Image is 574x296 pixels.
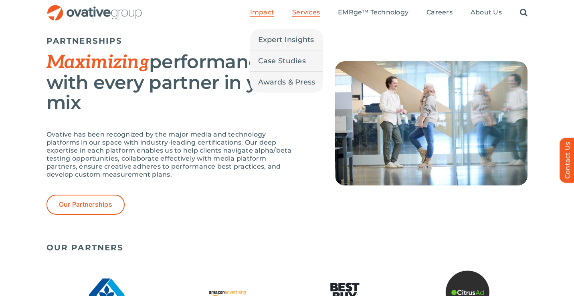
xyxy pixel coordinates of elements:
span: Services [292,8,320,16]
h2: performance with every partner in your mix [46,52,295,113]
span: EMRge™ Technology [338,8,408,16]
a: Search [520,8,528,17]
a: Impact [250,8,274,17]
a: Services [292,8,320,17]
img: Services – Partnerships [335,61,528,185]
a: Case Studies [250,50,323,71]
span: Case Studies [258,55,306,66]
span: Our Partnerships [59,201,112,208]
a: About Us [471,8,502,17]
a: Awards & Press [250,72,323,93]
a: EMRge™ Technology [338,8,408,17]
h5: PARTNERSHIPS [46,36,295,46]
a: Expert Insights [250,29,323,50]
span: Maximizing [46,51,149,74]
span: Awards & Press [258,77,315,88]
a: Our Partnerships [46,195,125,214]
span: About Us [471,8,502,16]
a: Careers [426,8,453,17]
span: Expert Insights [258,34,314,45]
h5: OUR PARTNERS [46,243,528,252]
span: Careers [426,8,453,16]
p: Ovative has been recognized by the major media and technology platforms in our space with industr... [46,131,295,179]
span: Impact [250,8,274,16]
a: OG_Full_horizontal_RGB [46,4,143,12]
